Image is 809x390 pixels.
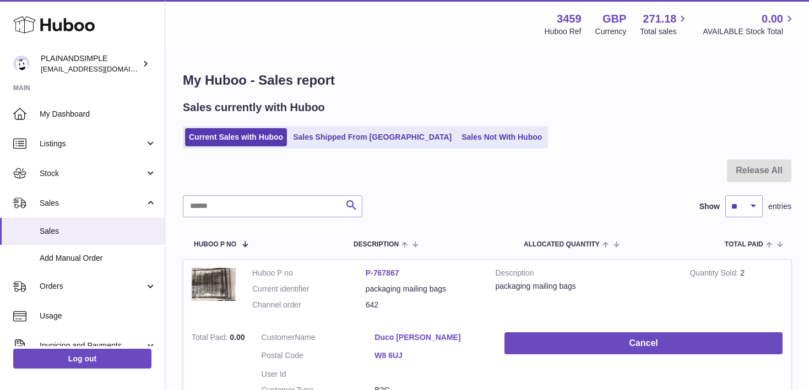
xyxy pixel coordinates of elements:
[13,56,30,72] img: duco@plainandsimple.com
[703,26,796,37] span: AVAILABLE Stock Total
[13,349,151,369] a: Log out
[40,281,145,292] span: Orders
[366,300,479,310] dd: 642
[289,128,455,146] a: Sales Shipped From [GEOGRAPHIC_DATA]
[40,139,145,149] span: Listings
[40,168,145,179] span: Stock
[192,333,230,344] strong: Total Paid
[230,333,245,342] span: 0.00
[41,53,140,74] div: PLAINANDSIMPLE
[458,128,546,146] a: Sales Not With Huboo
[40,253,156,263] span: Add Manual Order
[602,12,626,26] strong: GBP
[496,281,674,292] div: packaging mailing bags
[192,268,236,301] img: 1683303492.jpg
[40,340,145,351] span: Invoicing and Payments
[185,128,287,146] a: Current Sales with Huboo
[262,350,375,364] dt: Postal Code
[374,332,488,343] a: Duco [PERSON_NAME]
[689,268,740,280] strong: Quantity Sold
[262,369,375,380] dt: User Id
[496,268,674,281] strong: Description
[504,332,783,355] button: Cancel
[252,268,366,278] dt: Huboo P no
[768,201,791,212] span: entries
[640,12,689,37] a: 271.18 Total sales
[681,260,791,324] td: 2
[354,241,399,248] span: Description
[262,333,295,342] span: Customer
[524,241,600,248] span: ALLOCATED Quantity
[366,284,479,294] dd: packaging mailing bags
[725,241,763,248] span: Total paid
[40,226,156,237] span: Sales
[40,198,145,208] span: Sales
[194,241,236,248] span: Huboo P no
[557,12,582,26] strong: 3459
[183,100,325,115] h2: Sales currently with Huboo
[595,26,627,37] div: Currency
[640,26,689,37] span: Total sales
[643,12,676,26] span: 271.18
[183,72,791,89] h1: My Huboo - Sales report
[262,332,375,345] dt: Name
[40,109,156,119] span: My Dashboard
[762,12,783,26] span: 0.00
[366,268,399,277] a: P-767867
[252,284,366,294] dt: Current identifier
[41,64,162,73] span: [EMAIL_ADDRESS][DOMAIN_NAME]
[374,350,488,361] a: W8 6UJ
[699,201,720,212] label: Show
[703,12,796,37] a: 0.00 AVAILABLE Stock Total
[252,300,366,310] dt: Channel order
[545,26,582,37] div: Huboo Ref
[40,311,156,321] span: Usage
